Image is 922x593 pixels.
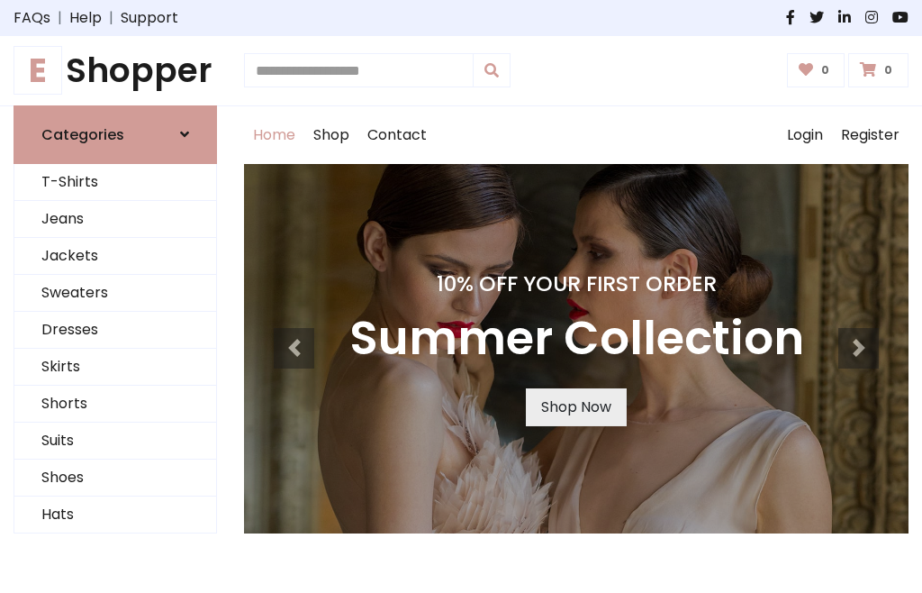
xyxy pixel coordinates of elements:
a: T-Shirts [14,164,216,201]
a: Hats [14,497,216,534]
h3: Summer Collection [349,311,804,367]
a: Shoes [14,460,216,497]
a: EShopper [14,50,217,91]
a: FAQs [14,7,50,29]
a: Suits [14,423,216,460]
a: Home [244,106,304,164]
a: Register [832,106,908,164]
span: 0 [817,62,834,78]
h4: 10% Off Your First Order [349,271,804,296]
a: Jackets [14,238,216,275]
a: Dresses [14,312,216,349]
a: Support [121,7,178,29]
a: Categories [14,105,217,164]
a: 0 [787,53,845,87]
a: Shop [304,106,358,164]
a: Sweaters [14,275,216,312]
a: Login [778,106,832,164]
a: Shop Now [526,388,627,426]
a: Skirts [14,349,216,386]
span: 0 [880,62,897,78]
a: Help [69,7,102,29]
h6: Categories [41,126,124,143]
span: | [102,7,121,29]
a: Contact [358,106,436,164]
a: Jeans [14,201,216,238]
a: Shorts [14,386,216,423]
span: | [50,7,69,29]
span: E [14,46,62,95]
a: 0 [848,53,908,87]
h1: Shopper [14,50,217,91]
